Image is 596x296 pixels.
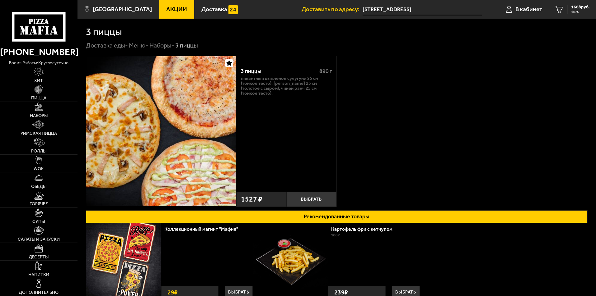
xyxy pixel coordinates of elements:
a: 3 пиццы [86,56,236,207]
a: Коллекционный магнит "Мафия" [164,226,244,232]
span: Напитки [28,273,49,277]
a: Доставка еды- [86,42,128,49]
span: Пицца [31,96,46,100]
span: Санкт-Петербург Учительская 18 [363,4,482,15]
img: 15daf4d41897b9f0e9f617042186c801.svg [228,5,238,14]
span: 890 г [319,68,332,75]
a: Картофель фри с кетчупом [331,226,399,232]
span: Дополнительно [19,290,59,295]
span: Римская пицца [21,131,57,136]
span: 1 шт. [571,10,590,14]
span: [GEOGRAPHIC_DATA] [93,6,152,12]
span: Супы [32,220,45,224]
div: 3 пиццы [175,42,198,50]
button: Выбрать [286,192,336,207]
span: WOK [34,167,44,171]
span: 1527 ₽ [241,196,262,203]
a: Меню- [129,42,148,49]
span: 1668 руб. [571,5,590,9]
img: 3 пиццы [86,56,236,206]
span: Роллы [31,149,46,153]
span: Доставка [201,6,227,12]
a: Наборы- [149,42,174,49]
div: 3 пиццы [241,68,314,75]
span: Десерты [29,255,49,259]
span: 100 г [331,233,340,237]
h1: 3 пиццы [86,27,122,37]
span: Хит [34,79,43,83]
span: Горячее [30,202,48,206]
input: Ваш адрес доставки [363,4,482,15]
span: Наборы [30,114,48,118]
span: Доставить по адресу: [302,6,363,12]
span: В кабинет [515,6,542,12]
p: Пикантный цыплёнок сулугуни 25 см (тонкое тесто), [PERSON_NAME] 25 см (толстое с сыром), Чикен Ра... [241,76,332,96]
span: Обеды [31,184,46,189]
button: Рекомендованные товары [86,210,588,223]
span: Акции [166,6,187,12]
span: Салаты и закуски [18,237,60,242]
